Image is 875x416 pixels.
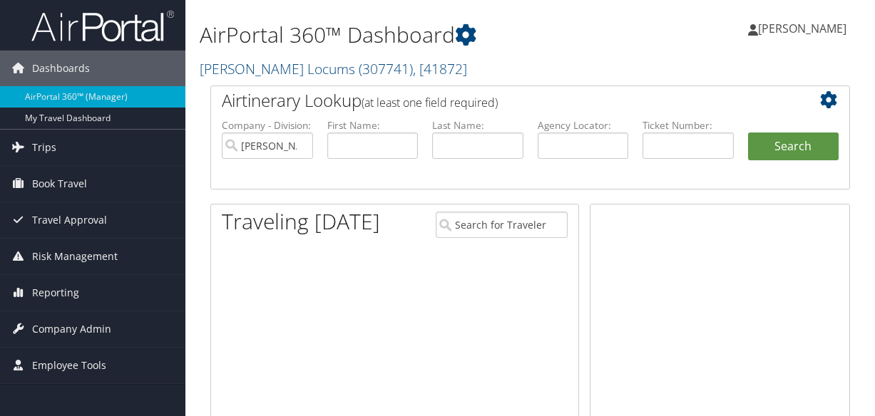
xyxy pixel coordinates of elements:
[748,7,861,50] a: [PERSON_NAME]
[359,59,413,78] span: ( 307741 )
[436,212,568,238] input: Search for Traveler
[222,207,380,236] h1: Traveling [DATE]
[432,118,523,132] label: Last Name:
[222,118,313,132] label: Company - Division:
[643,118,734,132] label: Ticket Number:
[758,21,846,36] span: [PERSON_NAME]
[31,9,174,43] img: airportal-logo.png
[32,166,87,202] span: Book Travel
[200,59,467,78] a: [PERSON_NAME] Locums
[200,20,640,50] h1: AirPortal 360™ Dashboard
[32,202,107,238] span: Travel Approval
[748,132,839,161] button: Search
[32,130,56,165] span: Trips
[32,311,111,347] span: Company Admin
[222,88,785,113] h2: Airtinerary Lookup
[538,118,629,132] label: Agency Locator:
[32,239,118,274] span: Risk Management
[32,275,79,311] span: Reporting
[327,118,419,132] label: First Name:
[362,95,498,110] span: (at least one field required)
[32,348,106,383] span: Employee Tools
[32,51,90,86] span: Dashboards
[413,59,467,78] span: , [ 41872 ]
